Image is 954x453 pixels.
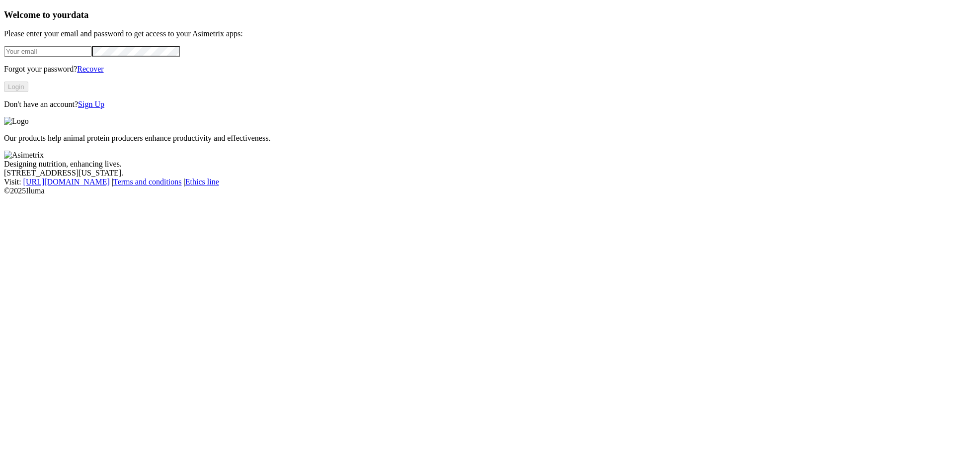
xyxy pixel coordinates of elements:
span: data [71,9,88,20]
p: Our products help animal protein producers enhance productivity and effectiveness. [4,134,950,143]
div: Visit : | | [4,178,950,186]
button: Login [4,82,28,92]
input: Your email [4,46,92,57]
p: Forgot your password? [4,65,950,74]
div: Designing nutrition, enhancing lives. [4,160,950,169]
a: Ethics line [185,178,219,186]
div: [STREET_ADDRESS][US_STATE]. [4,169,950,178]
p: Don't have an account? [4,100,950,109]
a: Sign Up [78,100,104,108]
div: © 2025 Iluma [4,186,950,195]
img: Asimetrix [4,151,44,160]
a: Terms and conditions [113,178,182,186]
img: Logo [4,117,29,126]
a: [URL][DOMAIN_NAME] [23,178,110,186]
p: Please enter your email and password to get access to your Asimetrix apps: [4,29,950,38]
a: Recover [77,65,103,73]
h3: Welcome to your [4,9,950,20]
